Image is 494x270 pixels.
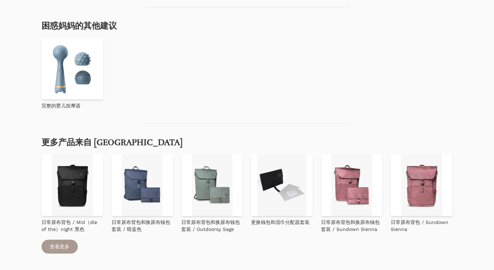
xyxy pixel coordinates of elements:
[321,154,382,216] img: 日常尿布背包和换尿布钱包套装 / Sundown Sienna
[41,38,103,99] img: 完整的婴儿按摩器
[251,154,312,216] img: 更换钱包和湿巾分配器套装
[41,219,103,233] p: 日常尿布背包 / Mid（dle of the）night 黑色
[251,219,310,226] p: 更换钱包和湿巾分配器套装
[391,219,452,233] p: 日常尿布背包 / Sundown Sienna
[41,102,81,109] p: 完整的婴儿按摩器
[321,219,382,233] p: 日常尿布背包和换尿布钱包套装 / Sundown Sienna
[112,154,173,216] img: 日常尿布背包和换尿布钱包套装 / 暗蓝色
[321,216,382,233] a: 日常尿布背包和换尿布钱包套装 / Sundown Sienna
[391,216,452,233] a: 日常尿布背包 / Sundown Sienna
[41,138,452,148] h2: 更多产品来自 [GEOGRAPHIC_DATA]
[181,154,243,216] img: 日常尿布背包和换尿布钱包套装 / Outdoorsy Sage
[112,219,173,233] p: 日常尿布背包和换尿布钱包套装 / 暗蓝色
[181,216,243,233] a: 日常尿布背包和换尿布钱包套装 / Outdoorsy Sage
[251,216,310,226] a: 更换钱包和湿巾分配器套装
[112,216,173,233] a: 日常尿布背包和换尿布钱包套装 / 暗蓝色
[41,154,103,216] img: 日常尿布背包 / Mid（dle of the）night 黑色
[41,99,81,109] a: 完整的婴儿按摩器
[181,219,243,233] p: 日常尿布背包和换尿布钱包套装 / Outdoorsy Sage
[41,21,452,31] h2: 困惑妈妈的其他建议
[41,240,78,254] a: 查看更多
[41,216,103,233] a: 日常尿布背包 / Mid（dle of the）night 黑色
[391,154,452,216] img: 日常尿布背包 / Sundown Sienna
